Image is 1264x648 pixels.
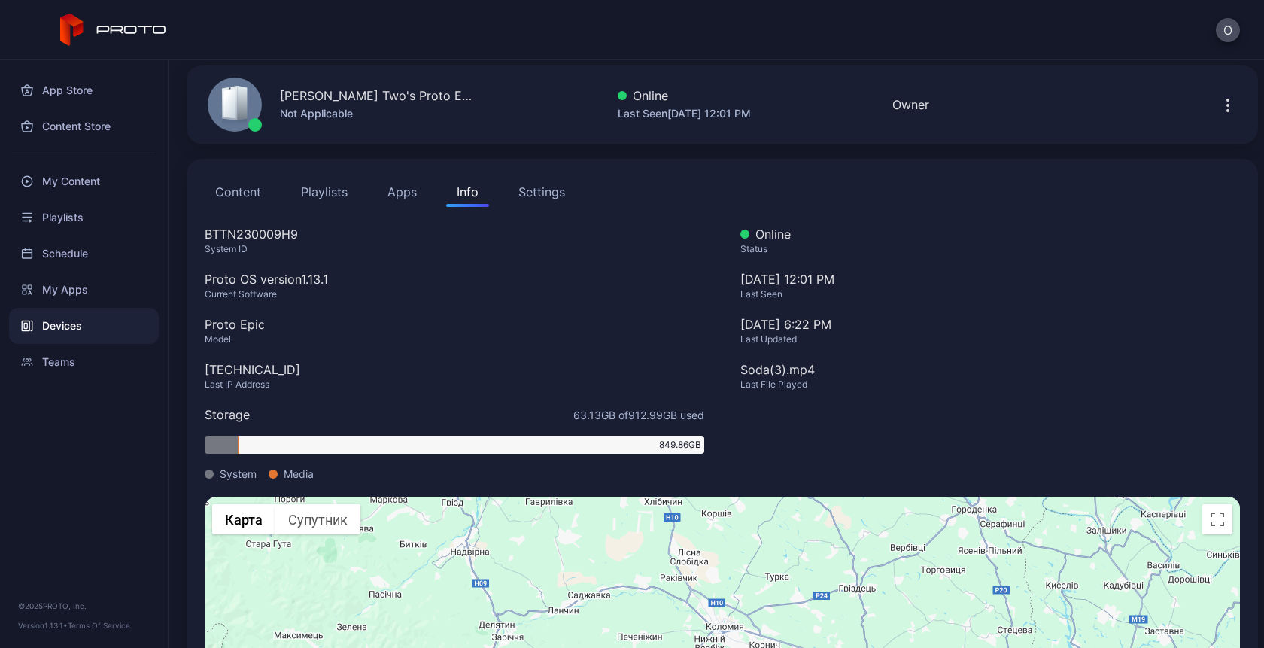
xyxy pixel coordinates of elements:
[18,600,150,612] div: © 2025 PROTO, Inc.
[740,243,1240,255] div: Status
[892,96,929,114] div: Owner
[9,108,159,145] a: Content Store
[275,504,360,534] button: Показати зображення із супутника
[9,272,159,308] a: My Apps
[280,87,476,105] div: [PERSON_NAME] Two's Proto Epic
[9,163,159,199] a: My Content
[740,361,1240,379] div: Soda(3).mp4
[9,72,159,108] a: App Store
[205,288,704,300] div: Current Software
[1202,504,1232,534] button: Перемкнути повноекранний режим
[740,225,1240,243] div: Online
[205,225,704,243] div: BTTN230009H9
[18,621,68,630] span: Version 1.13.1 •
[205,270,704,288] div: Proto OS version 1.13.1
[205,243,704,255] div: System ID
[508,177,576,207] button: Settings
[740,315,1240,333] div: [DATE] 6:22 PM
[518,183,565,201] div: Settings
[220,466,257,482] span: System
[659,438,701,452] span: 849.86 GB
[740,288,1240,300] div: Last Seen
[284,466,314,482] span: Media
[740,270,1240,315] div: [DATE] 12:01 PM
[377,177,427,207] button: Apps
[280,105,476,123] div: Not Applicable
[205,333,704,345] div: Model
[9,308,159,344] a: Devices
[212,504,275,534] button: Показати карту вулиць
[290,177,358,207] button: Playlists
[205,406,250,424] div: Storage
[457,183,479,201] div: Info
[9,199,159,236] a: Playlists
[9,236,159,272] a: Schedule
[9,344,159,380] a: Teams
[205,315,704,333] div: Proto Epic
[740,379,1240,391] div: Last File Played
[68,621,130,630] a: Terms Of Service
[205,177,272,207] button: Content
[740,333,1240,345] div: Last Updated
[205,361,704,379] div: [TECHNICAL_ID]
[446,177,489,207] button: Info
[618,87,751,105] div: Online
[618,105,751,123] div: Last Seen [DATE] 12:01 PM
[1216,18,1240,42] button: O
[573,407,704,423] span: 63.13 GB of 912.99 GB used
[205,379,704,391] div: Last IP Address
